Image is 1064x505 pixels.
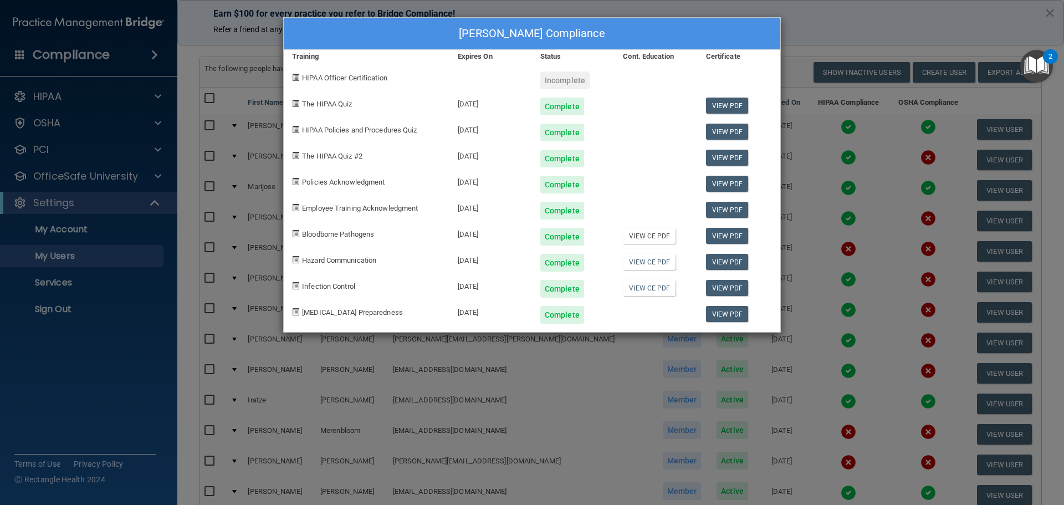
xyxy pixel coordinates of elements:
span: HIPAA Officer Certification [302,74,387,82]
span: Bloodborne Pathogens [302,230,374,238]
div: [DATE] [449,141,532,167]
span: The HIPAA Quiz [302,100,352,108]
div: [DATE] [449,115,532,141]
div: Complete [540,306,584,324]
a: View CE PDF [623,280,676,296]
span: The HIPAA Quiz #2 [302,152,362,160]
span: [MEDICAL_DATA] Preparedness [302,308,403,317]
div: Complete [540,98,584,115]
div: [DATE] [449,272,532,298]
div: Training [284,50,449,63]
a: View PDF [706,228,749,244]
div: Complete [540,280,584,298]
span: Infection Control [302,282,355,290]
a: View CE PDF [623,254,676,270]
a: View PDF [706,150,749,166]
span: HIPAA Policies and Procedures Quiz [302,126,417,134]
div: [DATE] [449,298,532,324]
a: View PDF [706,202,749,218]
div: 2 [1048,57,1052,71]
a: View PDF [706,124,749,140]
button: Open Resource Center, 2 new notifications [1020,50,1053,83]
div: Complete [540,254,584,272]
div: [DATE] [449,246,532,272]
div: [DATE] [449,167,532,193]
span: Employee Training Acknowledgment [302,204,418,212]
span: Hazard Communication [302,256,376,264]
a: View PDF [706,306,749,322]
a: View CE PDF [623,228,676,244]
div: Complete [540,202,584,220]
div: Certificate [698,50,780,63]
a: View PDF [706,176,749,192]
a: View PDF [706,254,749,270]
div: Expires On [449,50,532,63]
a: View PDF [706,280,749,296]
a: View PDF [706,98,749,114]
div: [DATE] [449,89,532,115]
div: [DATE] [449,193,532,220]
div: Cont. Education [615,50,697,63]
div: Complete [540,228,584,246]
div: [PERSON_NAME] Compliance [284,18,780,50]
div: Complete [540,150,584,167]
span: Policies Acknowledgment [302,178,385,186]
div: [DATE] [449,220,532,246]
div: Incomplete [540,72,590,89]
div: Status [532,50,615,63]
div: Complete [540,176,584,193]
div: Complete [540,124,584,141]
